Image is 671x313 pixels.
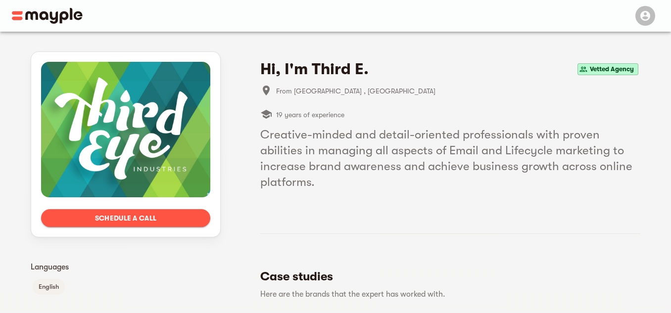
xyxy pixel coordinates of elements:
[586,63,638,75] span: Vetted Agency
[31,261,221,273] p: Languages
[276,109,344,121] span: 19 years of experience
[629,11,659,19] span: Menu
[260,127,640,190] h5: Creative-minded and detail-oriented professionals with proven abilities in managing all aspects o...
[260,268,632,284] h5: Case studies
[33,281,65,293] span: English
[276,85,640,97] span: From [GEOGRAPHIC_DATA] , [GEOGRAPHIC_DATA]
[49,212,202,224] span: Schedule a call
[12,8,83,24] img: Main logo
[41,209,210,227] button: Schedule a call
[260,288,632,300] p: Here are the brands that the expert has worked with.
[260,59,369,79] h4: Hi, I'm Third E.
